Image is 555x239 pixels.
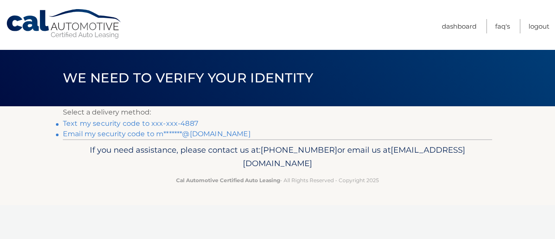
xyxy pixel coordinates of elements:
[69,176,486,185] p: - All Rights Reserved - Copyright 2025
[63,130,251,138] a: Email my security code to m*******@[DOMAIN_NAME]
[495,19,510,33] a: FAQ's
[176,177,280,183] strong: Cal Automotive Certified Auto Leasing
[63,70,313,86] span: We need to verify your identity
[6,9,123,39] a: Cal Automotive
[69,143,486,171] p: If you need assistance, please contact us at: or email us at
[63,106,492,118] p: Select a delivery method:
[261,145,337,155] span: [PHONE_NUMBER]
[442,19,477,33] a: Dashboard
[529,19,549,33] a: Logout
[63,119,198,128] a: Text my security code to xxx-xxx-4887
